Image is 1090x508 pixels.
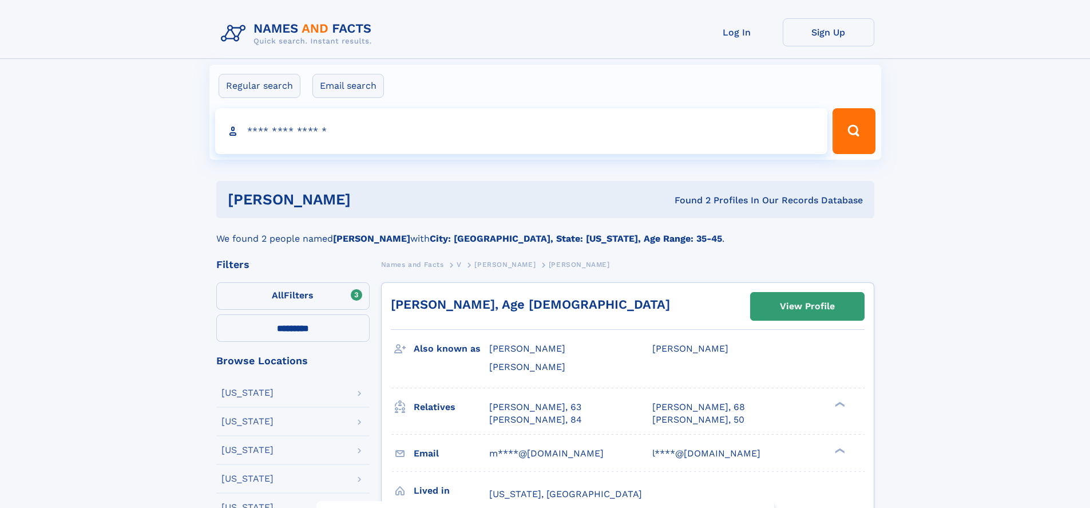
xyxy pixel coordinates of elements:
[549,261,610,269] span: [PERSON_NAME]
[783,18,874,46] a: Sign Up
[414,444,489,463] h3: Email
[489,361,565,372] span: [PERSON_NAME]
[216,356,370,366] div: Browse Locations
[691,18,783,46] a: Log In
[219,74,300,98] label: Regular search
[652,343,728,354] span: [PERSON_NAME]
[414,481,489,501] h3: Lived in
[216,218,874,246] div: We found 2 people named with .
[381,257,444,271] a: Names and Facts
[489,401,581,414] a: [PERSON_NAME], 63
[333,233,410,244] b: [PERSON_NAME]
[272,290,284,301] span: All
[221,388,274,397] div: [US_STATE]
[457,261,462,269] span: V
[489,343,565,354] span: [PERSON_NAME]
[312,74,384,98] label: Email search
[474,257,536,271] a: [PERSON_NAME]
[489,414,582,426] a: [PERSON_NAME], 84
[414,339,489,359] h3: Also known as
[414,397,489,417] h3: Relatives
[216,259,370,270] div: Filters
[221,474,274,483] div: [US_STATE]
[216,18,381,49] img: Logo Names and Facts
[228,192,513,207] h1: [PERSON_NAME]
[652,414,744,426] a: [PERSON_NAME], 50
[457,257,462,271] a: V
[513,194,863,207] div: Found 2 Profiles In Our Records Database
[221,446,274,455] div: [US_STATE]
[832,400,846,408] div: ❯
[751,293,864,320] a: View Profile
[474,261,536,269] span: [PERSON_NAME]
[221,417,274,426] div: [US_STATE]
[652,401,745,414] a: [PERSON_NAME], 68
[832,447,846,454] div: ❯
[430,233,722,244] b: City: [GEOGRAPHIC_DATA], State: [US_STATE], Age Range: 35-45
[215,108,828,154] input: search input
[391,297,670,312] a: [PERSON_NAME], Age [DEMOGRAPHIC_DATA]
[216,282,370,310] label: Filters
[833,108,875,154] button: Search Button
[489,489,642,499] span: [US_STATE], [GEOGRAPHIC_DATA]
[780,293,835,320] div: View Profile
